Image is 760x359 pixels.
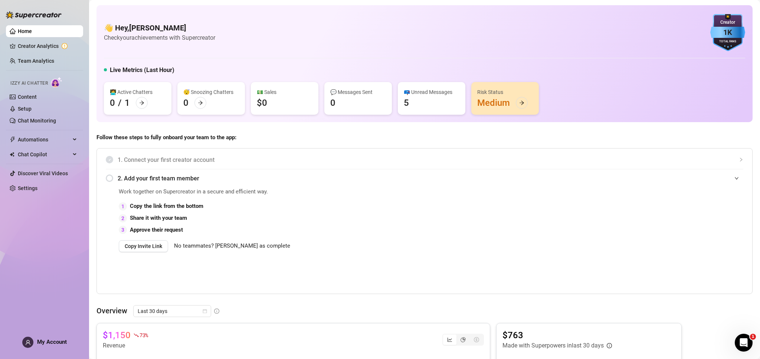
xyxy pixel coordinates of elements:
[198,100,203,105] span: arrow-right
[442,334,484,346] div: segmented control
[183,97,189,109] div: 0
[96,134,236,141] strong: Follow these steps to fully onboard your team to the app:
[257,88,312,96] div: 💵 Sales
[214,309,219,314] span: info-circle
[138,306,207,317] span: Last 30 days
[461,337,466,342] span: pie-chart
[118,174,743,183] span: 2. Add your first team member
[183,88,239,96] div: 😴 Snoozing Chatters
[18,106,32,112] a: Setup
[502,341,604,350] article: Made with Superpowers in last 30 days
[125,243,162,249] span: Copy Invite Link
[96,305,127,316] article: Overview
[710,39,745,44] div: Total Fans
[18,118,56,124] a: Chat Monitoring
[103,329,131,341] article: $1,150
[6,11,62,19] img: logo-BBDzfeDw.svg
[595,187,743,283] iframe: Adding Team Members
[10,152,14,157] img: Chat Copilot
[18,28,32,34] a: Home
[130,203,203,209] strong: Copy the link from the bottom
[710,14,745,51] img: blue-badge-DgoSNQY1.svg
[130,226,183,233] strong: Approve their request
[103,341,148,350] article: Revenue
[118,155,743,164] span: 1. Connect your first creator account
[330,97,335,109] div: 0
[25,340,31,345] span: user
[710,27,745,38] div: 1K
[18,149,71,160] span: Chat Copilot
[10,137,16,143] span: thunderbolt
[404,88,459,96] div: 📪 Unread Messages
[119,240,168,252] button: Copy Invite Link
[119,187,576,196] span: Work together on Supercreator in a secure and efficient way.
[477,88,533,96] div: Risk Status
[502,329,612,341] article: $763
[119,226,127,234] div: 3
[125,97,130,109] div: 1
[203,309,207,313] span: calendar
[174,242,290,251] span: No teammates? [PERSON_NAME] as complete
[139,100,144,105] span: arrow-right
[134,333,139,338] span: fall
[10,80,48,87] span: Izzy AI Chatter
[119,202,127,210] div: 1
[106,151,743,169] div: 1. Connect your first creator account
[51,77,62,88] img: AI Chatter
[18,185,37,191] a: Settings
[18,134,71,146] span: Automations
[519,100,524,105] span: arrow-right
[110,66,174,75] h5: Live Metrics (Last Hour)
[739,157,743,162] span: collapsed
[104,23,215,33] h4: 👋 Hey, [PERSON_NAME]
[119,214,127,222] div: 2
[104,33,215,42] article: Check your achievements with Supercreator
[110,97,115,109] div: 0
[734,176,739,180] span: expanded
[37,339,67,345] span: My Account
[106,169,743,187] div: 2. Add your first team member
[750,334,756,340] span: 1
[18,94,37,100] a: Content
[18,170,68,176] a: Discover Viral Videos
[18,58,54,64] a: Team Analytics
[130,215,187,221] strong: Share it with your team
[710,19,745,26] div: Creator
[447,337,452,342] span: line-chart
[110,88,166,96] div: 👩‍💻 Active Chatters
[404,97,409,109] div: 5
[735,334,753,352] iframe: Intercom live chat
[257,97,267,109] div: $0
[140,332,148,339] span: 73 %
[18,40,77,52] a: Creator Analytics exclamation-circle
[607,343,612,348] span: info-circle
[474,337,479,342] span: dollar-circle
[330,88,386,96] div: 💬 Messages Sent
